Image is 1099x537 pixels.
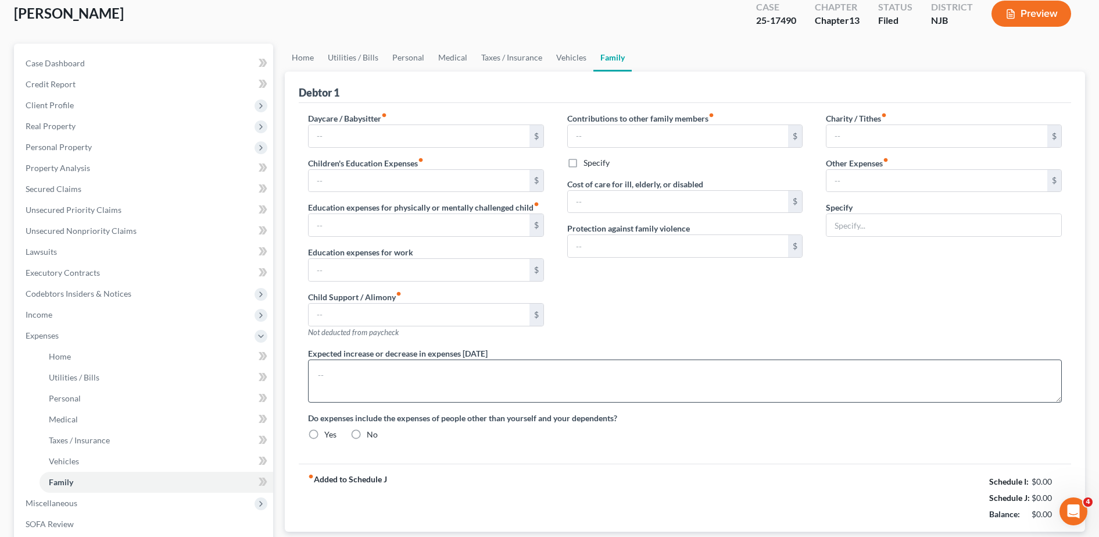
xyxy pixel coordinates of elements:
a: Secured Claims [16,179,273,200]
a: Case Dashboard [16,53,273,74]
i: fiber_manual_record [708,112,714,118]
i: fiber_manual_record [534,201,539,207]
div: $ [529,125,543,147]
div: Status [878,1,912,14]
a: Utilities / Bills [40,367,273,388]
span: Client Profile [26,100,74,110]
input: -- [568,125,789,147]
a: Medical [431,44,474,72]
span: Not deducted from paycheck [308,328,399,337]
label: Specify [826,201,853,214]
a: Personal [385,44,431,72]
span: Home [49,351,71,361]
strong: Balance: [989,509,1020,519]
input: -- [309,214,529,236]
div: $ [529,259,543,281]
label: Daycare / Babysitter [308,112,387,125]
div: $ [788,191,802,213]
div: $ [529,304,543,326]
div: 25-17490 [756,14,796,27]
span: 13 [849,15,860,26]
iframe: Intercom live chat [1059,497,1087,525]
div: Chapter [815,1,860,14]
span: Executory Contracts [26,268,100,278]
span: Personal [49,393,81,403]
span: Unsecured Priority Claims [26,205,121,215]
span: Vehicles [49,456,79,466]
a: Vehicles [40,451,273,472]
label: Other Expenses [826,157,889,169]
span: Property Analysis [26,163,90,173]
span: Secured Claims [26,184,81,194]
span: Lawsuits [26,247,57,257]
i: fiber_manual_record [381,112,387,118]
label: Do expenses include the expenses of people other than yourself and your dependents? [308,412,1062,424]
a: Credit Report [16,74,273,95]
div: Debtor 1 [299,86,339,99]
input: -- [568,191,789,213]
a: Utilities / Bills [321,44,385,72]
a: Taxes / Insurance [40,430,273,451]
label: Yes [324,429,336,440]
input: -- [309,259,529,281]
span: [PERSON_NAME] [14,5,124,22]
a: Taxes / Insurance [474,44,549,72]
div: $ [1047,170,1061,192]
label: Protection against family violence [567,222,690,234]
span: SOFA Review [26,519,74,529]
label: Education expenses for work [308,246,413,258]
a: Lawsuits [16,241,273,262]
input: -- [309,304,529,326]
span: Miscellaneous [26,498,77,508]
label: Cost of care for ill, elderly, or disabled [567,178,703,190]
a: Executory Contracts [16,262,273,283]
a: Vehicles [549,44,593,72]
input: -- [309,170,529,192]
i: fiber_manual_record [308,474,314,479]
strong: Added to Schedule J [308,474,387,522]
div: Case [756,1,796,14]
a: Unsecured Priority Claims [16,200,273,221]
a: Home [40,346,273,367]
div: $ [529,214,543,236]
i: fiber_manual_record [396,291,402,297]
a: Family [40,472,273,493]
strong: Schedule I: [989,476,1029,486]
a: Medical [40,409,273,430]
span: Income [26,310,52,319]
span: Unsecured Nonpriority Claims [26,226,137,236]
label: Charity / Tithes [826,112,887,125]
button: Preview [991,1,1071,27]
div: $ [1047,125,1061,147]
a: Home [285,44,321,72]
span: Utilities / Bills [49,372,99,382]
div: $0.00 [1032,476,1062,488]
span: Real Property [26,121,76,131]
span: Family [49,477,73,487]
span: Taxes / Insurance [49,435,110,445]
div: $0.00 [1032,508,1062,520]
div: Filed [878,14,912,27]
label: Contributions to other family members [567,112,714,125]
input: -- [568,235,789,257]
div: $ [788,125,802,147]
div: District [931,1,973,14]
a: Family [593,44,632,72]
a: Unsecured Nonpriority Claims [16,221,273,241]
a: Personal [40,388,273,409]
a: Property Analysis [16,158,273,179]
input: -- [826,170,1047,192]
i: fiber_manual_record [418,157,424,163]
i: fiber_manual_record [881,112,887,118]
label: No [367,429,378,440]
span: Medical [49,414,78,424]
div: Chapter [815,14,860,27]
span: Credit Report [26,79,76,89]
span: Case Dashboard [26,58,85,68]
div: NJB [931,14,973,27]
strong: Schedule J: [989,493,1030,503]
input: Specify... [826,214,1061,236]
label: Specify [583,157,610,169]
span: Personal Property [26,142,92,152]
div: $ [788,235,802,257]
